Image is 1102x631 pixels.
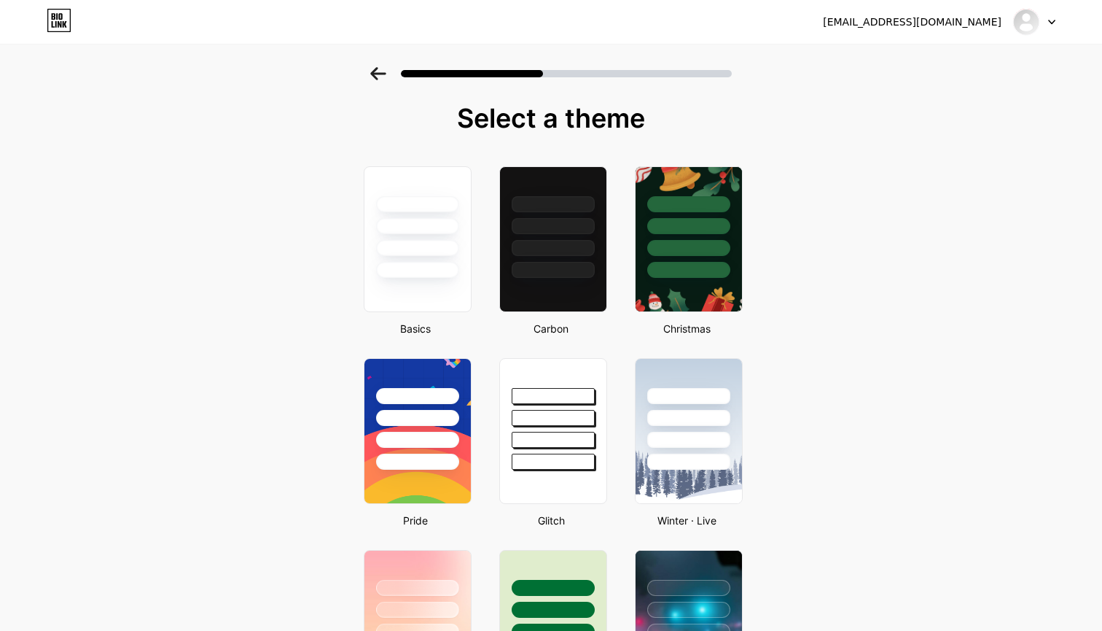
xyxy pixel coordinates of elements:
[630,513,743,528] div: Winter · Live
[1012,8,1040,36] img: br7qj47d
[358,104,744,133] div: Select a theme
[495,513,607,528] div: Glitch
[359,513,472,528] div: Pride
[823,15,1001,30] div: [EMAIL_ADDRESS][DOMAIN_NAME]
[495,321,607,336] div: Carbon
[630,321,743,336] div: Christmas
[359,321,472,336] div: Basics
